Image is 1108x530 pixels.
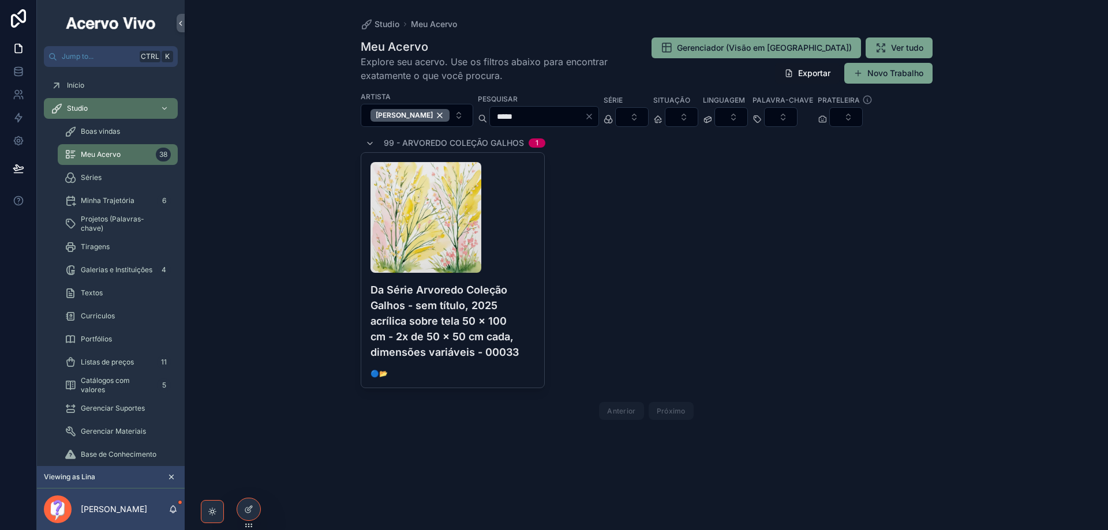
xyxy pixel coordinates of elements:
img: Da-Série-Arvoredo-Coleção-Galhos---sem-título,-2025-acrílica-sobre-tela-50-x-100-cm---2x-de-50-x-... [370,162,481,273]
span: Gerenciar Suportes [81,404,145,413]
a: Projetos (Palavras-chave) [58,213,178,234]
a: Curriculos [58,306,178,326]
span: Jump to... [62,52,135,61]
h4: Da Série Arvoredo Coleção Galhos - sem título, 2025 acrílica sobre tela 50 x 100 cm - 2x de 50 x ... [370,282,536,360]
label: Situação [653,95,690,105]
a: Galerias e Instituições4 [58,260,178,280]
span: Tiragens [81,242,110,251]
button: Exportar [775,63,840,84]
a: Meu Acervo [411,18,457,30]
span: Ver tudo [891,42,923,54]
span: Base de Conhecimento [81,450,156,459]
a: Meu Acervo38 [58,144,178,165]
span: Textos [81,288,103,298]
span: Listas de preços [81,358,134,367]
span: Galerias e Instituições [81,265,152,275]
button: Select Button [665,107,698,127]
button: Select Button [714,107,748,127]
a: Tiragens [58,236,178,257]
button: Novo Trabalho [844,63,933,84]
div: 38 [156,148,171,161]
h1: Meu Acervo [361,39,625,55]
span: Curriculos [81,311,115,321]
div: 11 [157,355,171,369]
div: 1 [536,138,538,148]
label: Linguagem [703,95,745,105]
a: Studio [44,98,178,119]
div: scrollable content [37,67,185,466]
button: Unselect 34 [370,109,450,122]
span: Projetos (Palavras-chave) [81,215,166,233]
span: K [163,52,172,61]
span: Ctrl [140,51,160,62]
a: Da-Série-Arvoredo-Coleção-Galhos---sem-título,-2025-acrílica-sobre-tela-50-x-100-cm---2x-de-50-x-... [361,152,545,388]
a: Catálogos com valores5 [58,375,178,396]
a: Início [44,75,178,96]
span: Catálogos com valores [81,376,152,394]
button: Select Button [764,107,798,127]
span: Meu Acervo [81,150,121,159]
span: Minha Trajetória [81,196,134,205]
label: Série [604,95,623,105]
span: Viewing as Lina [44,472,95,482]
div: 5 [157,378,171,392]
button: Select Button [829,107,863,127]
button: Ver tudo [866,37,933,58]
span: Gerenciar Materiais [81,427,146,436]
label: Palavra-chave [753,95,813,105]
a: Boas vindas [58,121,178,142]
a: Gerenciar Suportes [58,398,178,419]
button: Gerenciador (Visão em [GEOGRAPHIC_DATA]) [652,37,861,58]
p: [PERSON_NAME] [81,503,147,515]
div: 6 [157,194,171,208]
span: Studio [375,18,399,30]
span: 🔵📂 [370,369,536,378]
span: Studio [67,104,88,113]
a: Studio [361,18,399,30]
a: Séries [58,167,178,188]
a: Gerenciar Materiais [58,421,178,442]
button: Select Button [361,104,473,127]
button: Clear [585,112,598,121]
a: Base de Conhecimento [58,444,178,465]
span: Portfólios [81,334,112,344]
span: Início [67,81,84,90]
span: [PERSON_NAME] [376,111,433,120]
a: Minha Trajetória6 [58,190,178,211]
button: Select Button [615,107,649,127]
span: Gerenciador (Visão em [GEOGRAPHIC_DATA]) [677,42,852,54]
a: Portfólios [58,329,178,349]
span: Explore seu acervo. Use os filtros abaixo para encontrar exatamente o que você procura. [361,55,625,82]
img: App logo [64,14,158,32]
label: Prateleira [818,95,860,105]
span: 99 - Arvoredo Coleção Galhos [384,137,524,149]
label: Artista [361,91,391,102]
a: Textos [58,283,178,303]
button: Jump to...CtrlK [44,46,178,67]
span: Séries [81,173,102,182]
a: Listas de preços11 [58,352,178,373]
div: 4 [157,263,171,277]
span: Boas vindas [81,127,120,136]
label: Pesquisar [478,93,518,104]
